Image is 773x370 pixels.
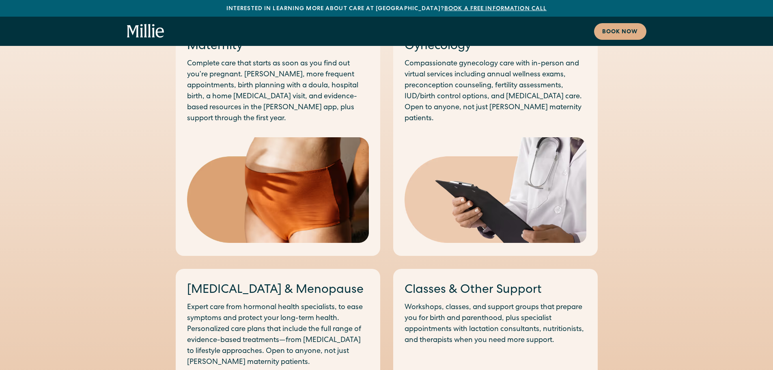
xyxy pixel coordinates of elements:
[405,284,542,296] a: Classes & Other Support
[405,302,586,346] p: Workshops, classes, and support groups that prepare you for birth and parenthood, plus specialist...
[594,23,646,40] a: Book now
[187,137,369,243] img: Close-up of a woman's midsection wearing high-waisted postpartum underwear, highlighting comfort ...
[405,41,471,53] a: Gynecology
[444,6,547,12] a: Book a free information call
[187,58,369,124] p: Complete care that starts as soon as you find out you’re pregnant. [PERSON_NAME], more frequent a...
[187,41,243,53] a: Maternity
[405,58,586,124] p: Compassionate gynecology care with in-person and virtual services including annual wellness exams...
[187,284,364,296] a: [MEDICAL_DATA] & Menopause
[127,24,164,39] a: home
[187,302,369,368] p: Expert care from hormonal health specialists, to ease symptoms and protect your long-term health....
[602,28,638,37] div: Book now
[405,137,586,243] img: Medical professional in a white coat holding a clipboard, representing expert care and diagnosis ...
